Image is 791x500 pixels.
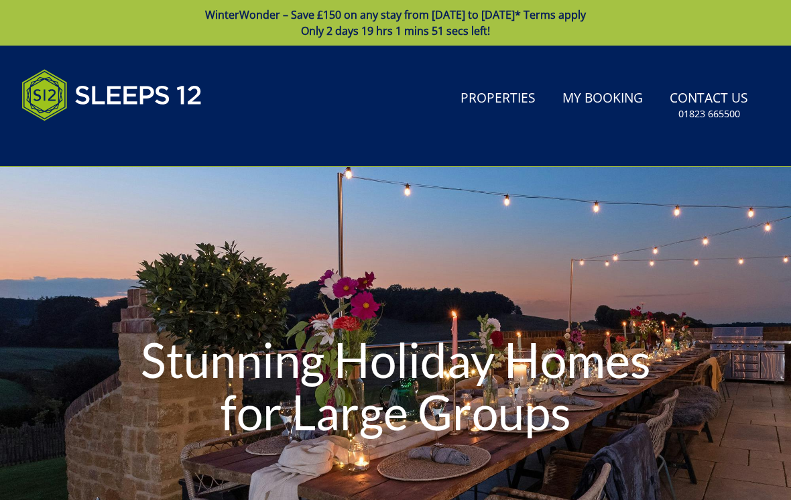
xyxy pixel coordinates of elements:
[557,84,648,114] a: My Booking
[455,84,541,114] a: Properties
[15,137,156,148] iframe: Customer reviews powered by Trustpilot
[301,23,490,38] span: Only 2 days 19 hrs 1 mins 51 secs left!
[678,107,740,121] small: 01823 665500
[21,62,202,129] img: Sleeps 12
[664,84,753,127] a: Contact Us01823 665500
[119,307,672,465] h1: Stunning Holiday Homes for Large Groups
